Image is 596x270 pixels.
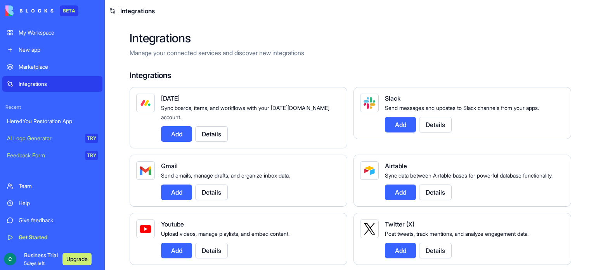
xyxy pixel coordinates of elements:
a: My Workspace [2,25,102,40]
span: Twitter (X) [385,220,414,228]
div: Feedback Form [7,152,80,159]
button: Add [161,185,192,200]
div: TRY [85,134,98,143]
div: Give feedback [19,216,98,224]
a: Feedback FormTRY [2,148,102,163]
div: Here4You Restoration App [7,117,98,125]
button: Add [161,243,192,258]
a: BETA [5,5,78,16]
button: Add [385,243,416,258]
div: Integrations [19,80,98,88]
button: Add [385,185,416,200]
button: Details [195,243,228,258]
button: Upgrade [62,253,92,265]
div: Marketplace [19,63,98,71]
a: Team [2,178,102,194]
span: 5 days left [24,260,45,266]
a: Get Started [2,230,102,245]
a: Give feedback [2,213,102,228]
img: ACg8ocItyKQ4JGeqgO-2e73pA2ReSiPRTkhbRadNBFJC4iIJRQFcKg=s96-c [4,253,16,265]
span: Post tweets, track mentions, and analyze engagement data. [385,230,528,237]
button: Details [419,117,452,132]
span: Slack [385,94,400,102]
p: Manage your connected services and discover new integrations [130,48,571,57]
a: Integrations [2,76,102,92]
h2: Integrations [130,31,571,45]
span: Send messages and updates to Slack channels from your apps. [385,105,539,111]
span: Integrations [120,6,155,16]
span: Business Trial [24,251,58,267]
div: BETA [60,5,78,16]
a: Here4You Restoration App [2,113,102,129]
div: New app [19,46,98,54]
div: Get Started [19,233,98,241]
div: My Workspace [19,29,98,37]
span: Gmail [161,162,178,170]
a: Help [2,195,102,211]
span: Sync boards, items, and workflows with your [DATE][DOMAIN_NAME] account. [161,105,329,120]
span: Send emails, manage drafts, and organize inbox data. [161,172,290,179]
div: Help [19,199,98,207]
span: Upload videos, manage playlists, and embed content. [161,230,289,237]
span: Recent [2,104,102,110]
button: Add [385,117,416,132]
div: Team [19,182,98,190]
a: New app [2,42,102,57]
span: Youtube [161,220,184,228]
a: AI Logo GeneratorTRY [2,131,102,146]
div: TRY [85,151,98,160]
a: Marketplace [2,59,102,75]
button: Details [419,243,452,258]
button: Add [161,126,192,142]
span: [DATE] [161,94,180,102]
span: Airtable [385,162,407,170]
button: Details [419,185,452,200]
button: Details [195,126,228,142]
span: Sync data between Airtable bases for powerful database functionality. [385,172,553,179]
h4: Integrations [130,70,571,81]
img: logo [5,5,54,16]
button: Details [195,185,228,200]
div: AI Logo Generator [7,134,80,142]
